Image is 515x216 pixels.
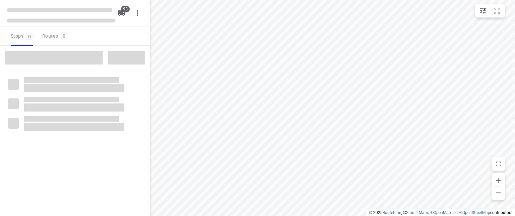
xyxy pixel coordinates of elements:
[406,210,429,215] a: Stadia Maps
[434,210,459,215] a: OpenMapTiles
[369,210,512,215] li: © 2025 , © , © © contributors
[476,4,490,17] button: Map settings
[462,210,490,215] a: OpenStreetMap
[475,4,505,17] div: small contained button group
[383,210,401,215] a: Routetitan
